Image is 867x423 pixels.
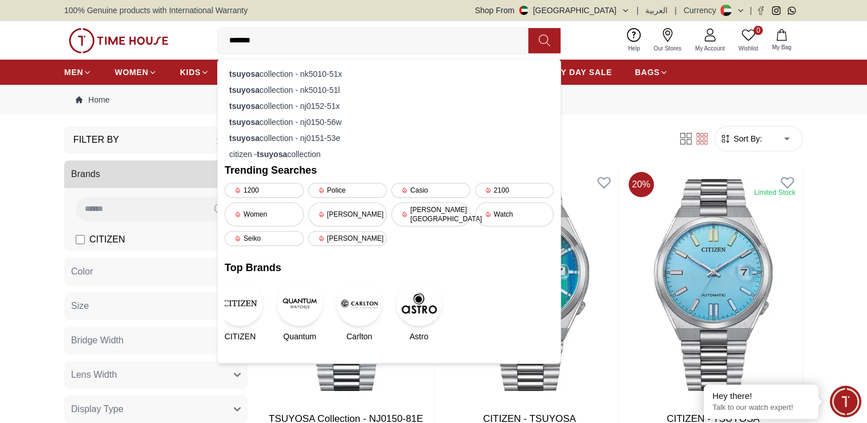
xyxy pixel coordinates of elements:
span: Quantum [283,331,316,342]
button: My Bag [765,27,798,54]
span: Lens Width [71,368,117,382]
strong: tsuyosa [229,101,260,111]
a: KIDS [180,62,209,83]
input: CITIZEN [76,235,85,244]
span: Our Stores [649,44,686,53]
a: Facebook [756,6,765,15]
span: Display Type [71,402,123,416]
span: 20 % [629,172,654,197]
a: Help [621,26,647,55]
span: Bridge Width [71,334,124,347]
div: Hey there! [712,390,810,402]
a: MEN [64,62,92,83]
div: citizen - collection [225,146,554,162]
h2: Trending Searches [225,162,554,178]
button: Lens Width [64,361,248,389]
div: Women [225,202,304,226]
button: العربية [645,5,668,16]
span: WOMEN [115,66,148,78]
img: CITIZEN [217,280,263,326]
div: collection - nj0152-51x [225,98,554,114]
div: [PERSON_NAME] [308,231,387,246]
span: CITIZEN [89,233,125,246]
span: Carlton [346,331,372,342]
span: 100% Genuine products with International Warranty [64,5,248,16]
img: United Arab Emirates [519,6,528,15]
strong: tsuyosa [229,134,260,143]
span: | [637,5,639,16]
span: BAGS [635,66,660,78]
a: BAGS [635,62,668,83]
img: Astro [396,280,442,326]
span: Sort By: [731,133,762,144]
img: Quantum [277,280,323,326]
button: Brands [64,160,248,188]
span: CITIZEN [225,331,256,342]
span: Wishlist [734,44,763,53]
span: Size [71,299,89,313]
span: | [674,5,677,16]
div: Clear [217,133,238,147]
h2: Top Brands [225,260,554,276]
span: Help [623,44,645,53]
div: [PERSON_NAME] [308,202,387,226]
div: Watch [475,202,554,226]
button: Shop From[GEOGRAPHIC_DATA] [475,5,630,16]
span: | [750,5,752,16]
strong: tsuyosa [229,85,260,95]
img: ... [69,28,168,53]
a: 0Wishlist [732,26,765,55]
button: Display Type [64,395,248,423]
div: Seiko [225,231,304,246]
span: PAY DAY SALE [550,66,612,78]
div: collection - nj0150-56w [225,114,554,130]
span: My Account [691,44,729,53]
img: CITIZEN - TSUYOSA COLLECTION - NJ0151-53L [624,167,802,402]
div: Chat Widget [830,386,861,417]
span: Color [71,265,93,279]
span: Astro [410,331,429,342]
a: Our Stores [647,26,688,55]
div: 1200 [225,183,304,198]
a: QuantumQuantum [284,280,315,342]
a: AstroAstro [403,280,434,342]
a: Instagram [772,6,780,15]
div: Limited Stock [754,188,795,197]
div: Casio [391,183,470,198]
img: Carlton [336,280,382,326]
span: Brands [71,167,100,181]
a: Home [76,94,109,105]
span: KIDS [180,66,201,78]
div: [PERSON_NAME][GEOGRAPHIC_DATA] [391,202,470,226]
a: CITIZENCITIZEN [225,280,256,342]
nav: Breadcrumb [64,85,803,115]
button: Sort By: [720,133,762,144]
button: Bridge Width [64,327,248,354]
h3: Filter By [73,133,119,147]
strong: tsuyosa [229,117,260,127]
button: Color [64,258,248,285]
div: Police [308,183,387,198]
a: Whatsapp [787,6,796,15]
strong: tsuyosa [257,150,287,159]
button: Size [64,292,248,320]
div: 2100 [475,183,554,198]
a: WOMEN [115,62,157,83]
span: 0 [754,26,763,35]
div: collection - nk5010-51x [225,66,554,82]
a: PAY DAY SALE [550,62,612,83]
span: My Bag [767,43,796,52]
div: collection - nj0151-53e [225,130,554,146]
strong: tsuyosa [229,69,260,79]
div: collection - nk5010-51l [225,82,554,98]
div: Currency [684,5,721,16]
span: MEN [64,66,83,78]
a: CarltonCarlton [344,280,375,342]
p: Talk to our watch expert! [712,403,810,413]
